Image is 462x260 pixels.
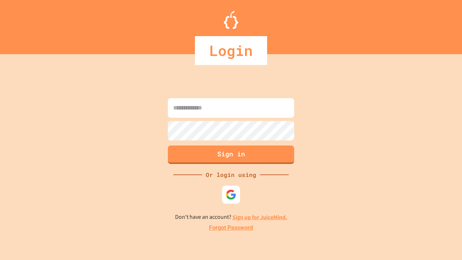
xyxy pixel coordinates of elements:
[175,213,287,222] p: Don't have an account?
[226,189,236,200] img: google-icon.svg
[202,170,260,179] div: Or login using
[209,224,253,232] a: Forgot Password
[224,11,238,29] img: Logo.svg
[232,213,287,221] a: Sign up for JuiceMind.
[168,146,294,164] button: Sign in
[195,36,267,65] div: Login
